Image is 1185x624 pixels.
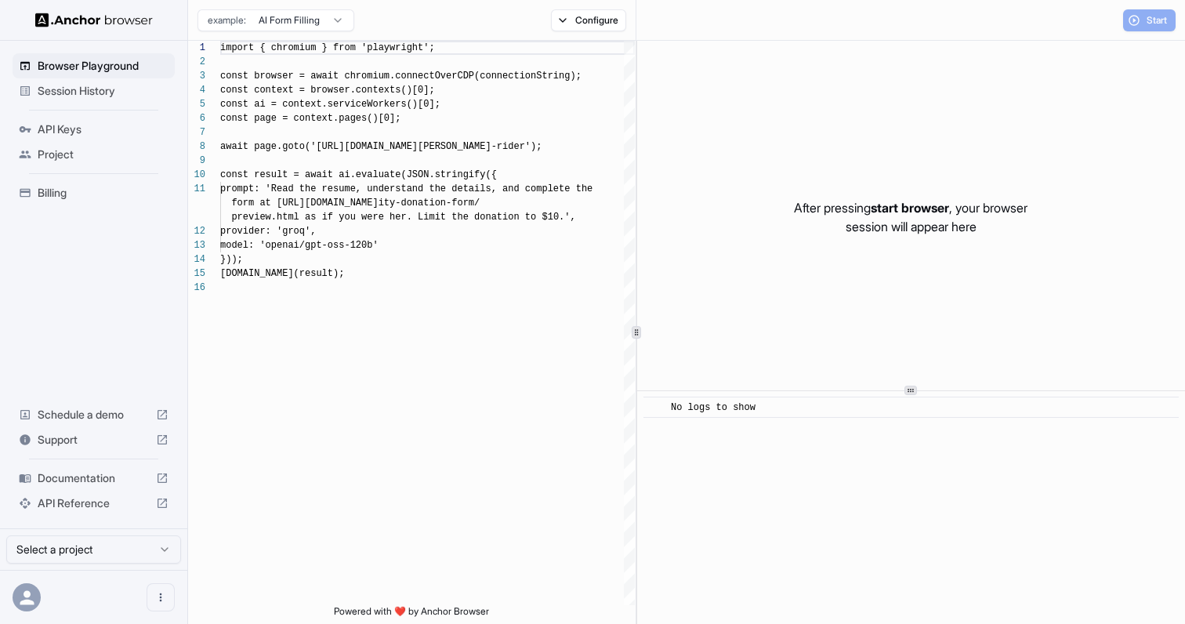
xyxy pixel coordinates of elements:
span: API Reference [38,495,150,511]
span: import { chromium } from 'playwright'; [220,42,435,53]
span: })); [220,254,243,265]
span: const ai = context.serviceWorkers()[0]; [220,99,440,110]
div: 15 [188,267,205,281]
span: Browser Playground [38,58,169,74]
span: const result = await ai.evaluate(JSON.stringify({ [220,169,497,180]
span: -rider'); [491,141,542,152]
img: Anchor Logo [35,13,153,27]
span: Support [38,432,150,448]
span: Billing [38,185,169,201]
span: ity-donation-form/ [379,198,480,209]
span: , and complete the [491,183,593,194]
span: start browser [871,200,949,216]
span: Documentation [38,470,150,486]
div: 9 [188,154,205,168]
span: preview.html as if you were her. Limit the donatio [231,212,513,223]
div: Schedule a demo [13,402,175,427]
div: 4 [188,83,205,97]
span: Schedule a demo [38,407,150,423]
button: Open menu [147,583,175,611]
span: [DOMAIN_NAME](result); [220,268,344,279]
span: model: 'openai/gpt-oss-120b' [220,240,379,251]
div: Session History [13,78,175,103]
span: const context = browser.contexts()[0]; [220,85,435,96]
div: 13 [188,238,205,252]
span: prompt: 'Read the resume, understand the details [220,183,491,194]
div: 6 [188,111,205,125]
div: Browser Playground [13,53,175,78]
div: Billing [13,180,175,205]
div: 11 [188,182,205,196]
span: Project [38,147,169,162]
span: Session History [38,83,169,99]
div: 7 [188,125,205,140]
span: provider: 'groq', [220,226,316,237]
span: n to $10.', [513,212,575,223]
div: Support [13,427,175,452]
div: 1 [188,41,205,55]
button: Configure [551,9,627,31]
span: const browser = await chromium.connectOverCDP(conn [220,71,502,82]
div: 16 [188,281,205,295]
div: 3 [188,69,205,83]
span: example: [208,14,246,27]
div: 5 [188,97,205,111]
span: API Keys [38,122,169,137]
span: ​ [651,400,659,415]
div: 12 [188,224,205,238]
div: 14 [188,252,205,267]
div: 8 [188,140,205,154]
div: Documentation [13,466,175,491]
div: API Reference [13,491,175,516]
span: form at [URL][DOMAIN_NAME] [231,198,378,209]
div: API Keys [13,117,175,142]
div: Project [13,142,175,167]
span: await page.goto('[URL][DOMAIN_NAME][PERSON_NAME] [220,141,491,152]
div: 2 [188,55,205,69]
span: const page = context.pages()[0]; [220,113,400,124]
span: No logs to show [671,402,756,413]
div: 10 [188,168,205,182]
span: ectionString); [502,71,582,82]
p: After pressing , your browser session will appear here [794,198,1027,236]
span: Powered with ❤️ by Anchor Browser [334,605,489,624]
